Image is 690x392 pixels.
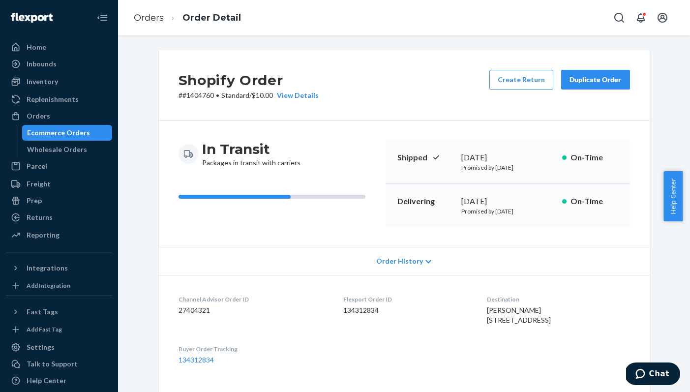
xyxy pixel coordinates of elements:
[461,152,554,163] div: [DATE]
[6,91,112,107] a: Replenishments
[6,260,112,276] button: Integrations
[6,193,112,209] a: Prep
[11,13,53,23] img: Flexport logo
[461,207,554,215] p: Promised by [DATE]
[27,179,51,189] div: Freight
[27,342,55,352] div: Settings
[376,256,423,266] span: Order History
[27,376,66,386] div: Help Center
[6,339,112,355] a: Settings
[6,74,112,90] a: Inventory
[343,295,471,303] dt: Flexport Order ID
[653,8,672,28] button: Open account menu
[626,362,680,387] iframe: Opens a widget where you can chat to one of our agents
[6,39,112,55] a: Home
[22,125,113,141] a: Ecommerce Orders
[27,111,50,121] div: Orders
[561,70,630,90] button: Duplicate Order
[221,91,249,99] span: Standard
[6,280,112,292] a: Add Integration
[27,307,58,317] div: Fast Tags
[179,295,328,303] dt: Channel Advisor Order ID
[27,145,87,154] div: Wholesale Orders
[6,356,112,372] button: Talk to Support
[6,227,112,243] a: Reporting
[461,196,554,207] div: [DATE]
[27,230,60,240] div: Reporting
[179,90,319,100] p: # #1404760 / $10.00
[487,306,551,324] span: [PERSON_NAME] [STREET_ADDRESS]
[27,325,62,333] div: Add Fast Tag
[6,158,112,174] a: Parcel
[6,176,112,192] a: Freight
[6,304,112,320] button: Fast Tags
[182,12,241,23] a: Order Detail
[273,90,319,100] button: View Details
[202,140,300,168] div: Packages in transit with carriers
[27,42,46,52] div: Home
[609,8,629,28] button: Open Search Box
[397,196,453,207] p: Delivering
[179,356,214,364] a: 134312834
[27,196,42,206] div: Prep
[202,140,300,158] h3: In Transit
[570,152,618,163] p: On-Time
[22,142,113,157] a: Wholesale Orders
[27,128,90,138] div: Ecommerce Orders
[27,161,47,171] div: Parcel
[6,210,112,225] a: Returns
[27,59,57,69] div: Inbounds
[134,12,164,23] a: Orders
[6,373,112,389] a: Help Center
[6,324,112,335] a: Add Fast Tag
[27,212,53,222] div: Returns
[631,8,651,28] button: Open notifications
[6,108,112,124] a: Orders
[487,295,630,303] dt: Destination
[216,91,219,99] span: •
[343,305,471,315] dd: 134312834
[27,281,70,290] div: Add Integration
[126,3,249,32] ol: breadcrumbs
[92,8,112,28] button: Close Navigation
[489,70,553,90] button: Create Return
[27,77,58,87] div: Inventory
[179,345,328,353] dt: Buyer Order Tracking
[27,94,79,104] div: Replenishments
[397,152,453,163] p: Shipped
[27,359,78,369] div: Talk to Support
[461,163,554,172] p: Promised by [DATE]
[570,75,622,85] div: Duplicate Order
[179,305,328,315] dd: 27404321
[663,171,683,221] button: Help Center
[6,56,112,72] a: Inbounds
[179,70,319,90] h2: Shopify Order
[570,196,618,207] p: On-Time
[27,263,68,273] div: Integrations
